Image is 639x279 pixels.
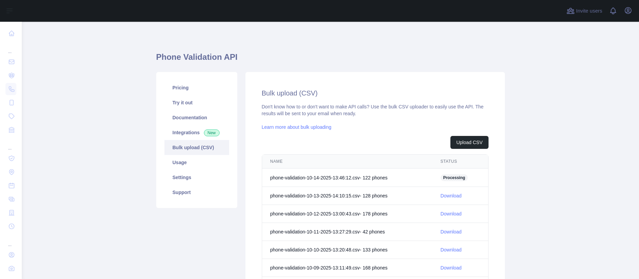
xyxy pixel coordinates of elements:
[441,265,462,271] a: Download
[164,155,229,170] a: Usage
[164,80,229,95] a: Pricing
[441,247,462,252] a: Download
[262,169,432,187] td: phone-validation-10-14-2025-13:46:12.csv - 122 phone s
[441,229,462,234] a: Download
[565,5,604,16] button: Invite users
[164,110,229,125] a: Documentation
[262,205,432,223] td: phone-validation-10-12-2025-13:00:43.csv - 178 phone s
[262,88,489,98] h2: Bulk upload (CSV)
[262,223,432,241] td: phone-validation-10-11-2025-13:27:29.csv - 42 phone s
[450,136,488,149] button: Upload CSV
[204,129,220,136] span: New
[5,234,16,247] div: ...
[441,211,462,216] a: Download
[156,52,505,68] h1: Phone Validation API
[576,7,602,15] span: Invite users
[164,125,229,140] a: Integrations New
[441,174,468,181] span: Processing
[432,155,488,169] th: STATUS
[164,170,229,185] a: Settings
[5,41,16,54] div: ...
[262,259,432,277] td: phone-validation-10-09-2025-13:11:49.csv - 168 phone s
[164,140,229,155] a: Bulk upload (CSV)
[262,124,332,130] a: Learn more about bulk uploading
[164,185,229,200] a: Support
[262,187,432,205] td: phone-validation-10-13-2025-14:10:15.csv - 128 phone s
[441,193,462,198] a: Download
[262,241,432,259] td: phone-validation-10-10-2025-13:20:48.csv - 133 phone s
[262,155,432,169] th: NAME
[5,137,16,151] div: ...
[164,95,229,110] a: Try it out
